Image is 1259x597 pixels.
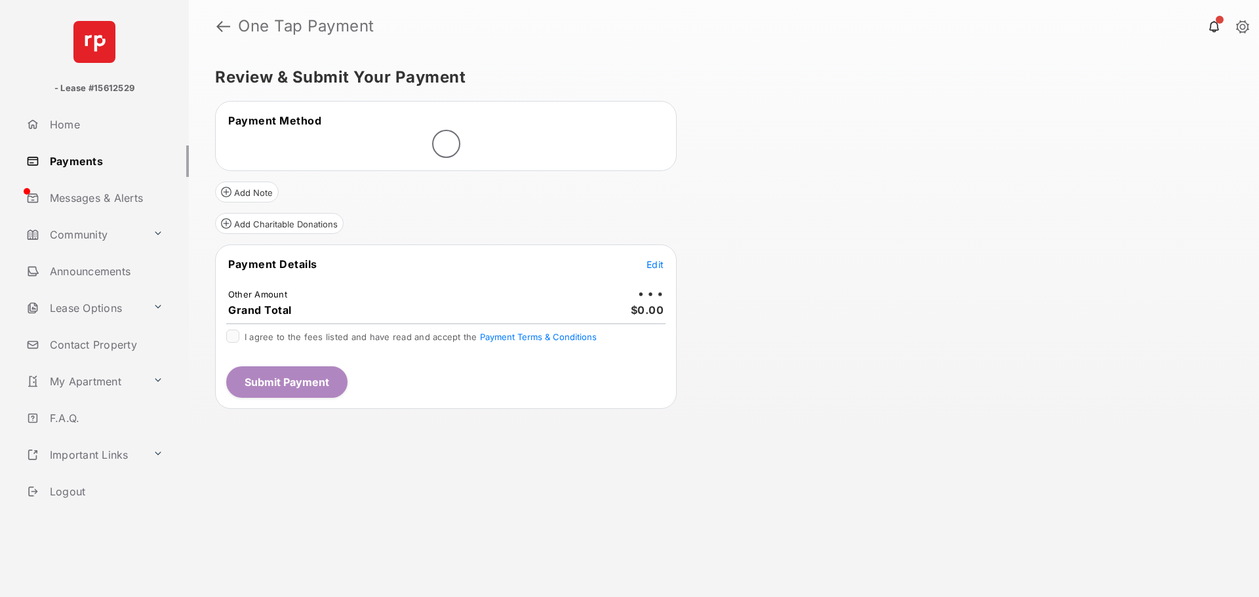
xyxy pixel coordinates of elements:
button: Submit Payment [226,366,348,398]
a: Important Links [21,439,148,471]
a: Community [21,219,148,250]
span: Edit [647,259,664,270]
a: Lease Options [21,292,148,324]
h5: Review & Submit Your Payment [215,69,1222,85]
a: Home [21,109,189,140]
span: I agree to the fees listed and have read and accept the [245,332,597,342]
img: svg+xml;base64,PHN2ZyB4bWxucz0iaHR0cDovL3d3dy53My5vcmcvMjAwMC9zdmciIHdpZHRoPSI2NCIgaGVpZ2h0PSI2NC... [73,21,115,63]
span: Payment Details [228,258,317,271]
strong: One Tap Payment [238,18,374,34]
span: $0.00 [631,303,664,317]
a: Logout [21,476,189,507]
a: F.A.Q. [21,402,189,434]
button: Add Charitable Donations [215,213,344,234]
a: Payments [21,145,189,177]
a: Contact Property [21,329,189,360]
a: Messages & Alerts [21,182,189,214]
a: My Apartment [21,366,148,397]
p: - Lease #15612529 [54,82,134,95]
td: Other Amount [228,288,288,300]
button: I agree to the fees listed and have read and accept the [480,332,597,342]
button: Add Note [215,182,279,202]
a: Announcements [21,256,189,287]
span: Grand Total [228,303,292,317]
button: Edit [647,258,664,271]
span: Payment Method [228,114,321,127]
